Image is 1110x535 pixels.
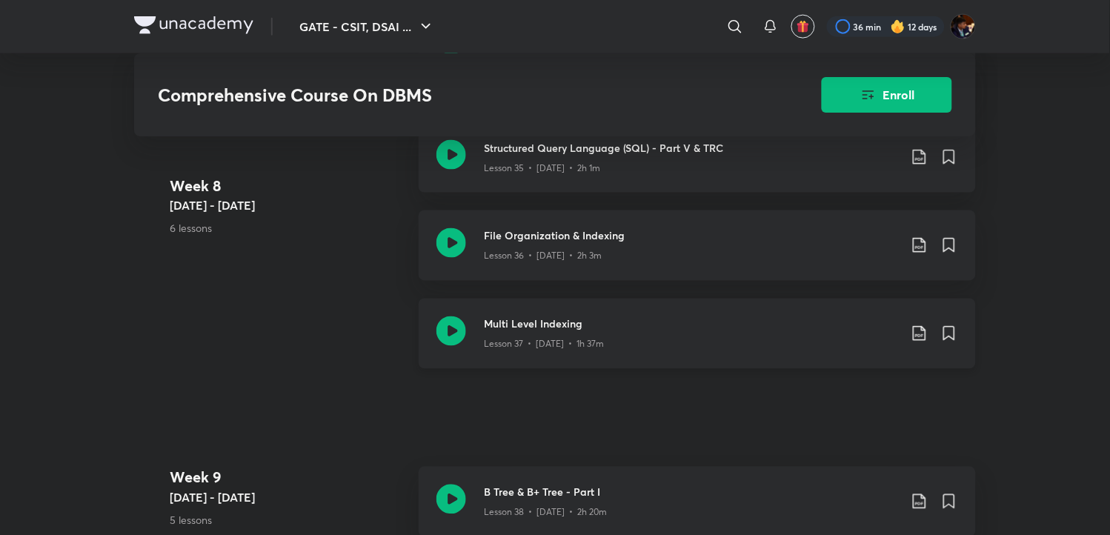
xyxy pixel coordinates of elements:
[822,77,952,113] button: Enroll
[484,316,899,332] h3: Multi Level Indexing
[419,210,976,299] a: File Organization & IndexingLesson 36 • [DATE] • 2h 3m
[158,84,738,106] h3: Comprehensive Course On DBMS
[484,162,600,175] p: Lesson 35 • [DATE] • 2h 1m
[484,338,604,351] p: Lesson 37 • [DATE] • 1h 37m
[170,489,407,507] h5: [DATE] - [DATE]
[951,14,976,39] img: Asmeet Gupta
[484,228,899,244] h3: File Organization & Indexing
[419,122,976,210] a: Structured Query Language (SQL) - Part V & TRCLesson 35 • [DATE] • 2h 1m
[170,467,407,489] h4: Week 9
[170,220,407,236] p: 6 lessons
[170,196,407,214] h5: [DATE] - [DATE]
[484,506,607,519] p: Lesson 38 • [DATE] • 2h 20m
[170,513,407,528] p: 5 lessons
[797,20,810,33] img: avatar
[484,485,899,500] h3: B Tree & B+ Tree - Part I
[891,19,905,34] img: streak
[134,16,253,34] img: Company Logo
[791,15,815,39] button: avatar
[170,174,407,196] h4: Week 8
[290,12,444,41] button: GATE - CSIT, DSAI ...
[134,16,253,38] a: Company Logo
[484,250,602,263] p: Lesson 36 • [DATE] • 2h 3m
[419,299,976,387] a: Multi Level IndexingLesson 37 • [DATE] • 1h 37m
[484,140,899,156] h3: Structured Query Language (SQL) - Part V & TRC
